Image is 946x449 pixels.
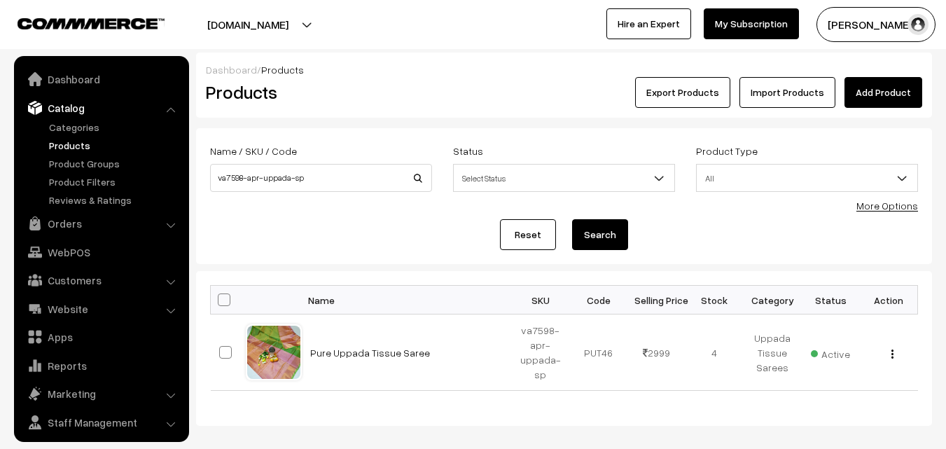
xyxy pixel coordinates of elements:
[454,166,674,191] span: Select Status
[18,240,184,265] a: WebPOS
[569,315,627,391] td: PUT46
[860,286,918,315] th: Action
[18,67,184,92] a: Dashboard
[453,164,675,192] span: Select Status
[696,164,918,192] span: All
[856,200,918,212] a: More Options
[569,286,627,315] th: Code
[210,144,297,158] label: Name / SKU / Code
[158,7,338,42] button: [DOMAIN_NAME]
[46,174,184,189] a: Product Filters
[18,14,140,31] a: COMMMERCE
[606,8,691,39] a: Hire an Expert
[686,315,744,391] td: 4
[18,381,184,406] a: Marketing
[18,353,184,378] a: Reports
[18,324,184,350] a: Apps
[206,64,257,76] a: Dashboard
[18,18,165,29] img: COMMMERCE
[696,144,758,158] label: Product Type
[744,315,802,391] td: Uppada Tissue Sarees
[46,156,184,171] a: Product Groups
[704,8,799,39] a: My Subscription
[802,286,860,315] th: Status
[302,286,512,315] th: Name
[210,164,432,192] input: Name / SKU / Code
[627,315,686,391] td: 2999
[844,77,922,108] a: Add Product
[512,315,570,391] td: va7598-apr-uppada-sp
[697,166,917,191] span: All
[453,144,483,158] label: Status
[811,343,850,361] span: Active
[686,286,744,315] th: Stock
[18,95,184,120] a: Catalog
[310,347,430,359] a: Pure Uppada Tissue Saree
[18,410,184,435] a: Staff Management
[46,193,184,207] a: Reviews & Ratings
[18,296,184,322] a: Website
[572,219,628,250] button: Search
[18,211,184,236] a: Orders
[206,81,431,103] h2: Products
[46,120,184,134] a: Categories
[261,64,304,76] span: Products
[891,350,893,359] img: Menu
[907,14,928,35] img: user
[816,7,935,42] button: [PERSON_NAME]
[627,286,686,315] th: Selling Price
[744,286,802,315] th: Category
[512,286,570,315] th: SKU
[739,77,835,108] a: Import Products
[206,62,922,77] div: /
[635,77,730,108] button: Export Products
[500,219,556,250] a: Reset
[18,268,184,293] a: Customers
[46,138,184,153] a: Products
